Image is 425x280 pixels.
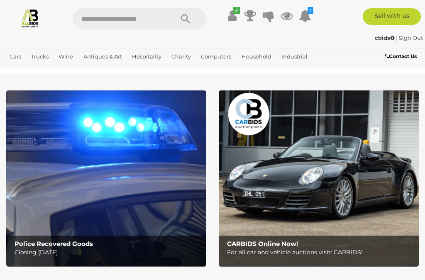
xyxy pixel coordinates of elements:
[396,34,398,41] span: |
[168,50,194,63] a: Charity
[219,90,419,265] img: CARBIDS Online Now!
[80,50,125,63] a: Antiques & Art
[219,90,419,265] a: CARBIDS Online Now! CARBIDS Online Now! For all car and vehicle auctions visit: CARBIDS!
[227,240,298,248] b: CARBIDS Online Now!
[385,52,419,61] a: Contact Us
[15,240,93,248] b: Police Recovered Goods
[20,8,40,28] img: Allbids.com.au
[226,8,238,23] a: ✔
[6,90,206,265] a: Police Recovered Goods Police Recovered Goods Closing [DATE]
[363,8,421,25] a: Sell with us
[299,8,311,23] a: 1
[42,63,64,77] a: Office
[95,63,161,77] a: [GEOGRAPHIC_DATA]
[15,247,202,258] p: Closing [DATE]
[198,50,234,63] a: Computers
[385,53,417,59] b: Contact Us
[233,7,240,14] i: ✔
[165,8,206,29] button: Search
[28,50,52,63] a: Trucks
[399,34,423,41] a: Sign Out
[375,34,396,41] a: cbids
[55,50,76,63] a: Wine
[68,63,91,77] a: Sports
[6,90,206,265] img: Police Recovered Goods
[227,247,414,258] p: For all car and vehicle auctions visit: CARBIDS!
[308,7,313,14] i: 1
[238,50,275,63] a: Household
[278,50,311,63] a: Industrial
[6,50,24,63] a: Cars
[375,34,395,41] strong: cbids
[129,50,165,63] a: Hospitality
[6,63,39,77] a: Jewellery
